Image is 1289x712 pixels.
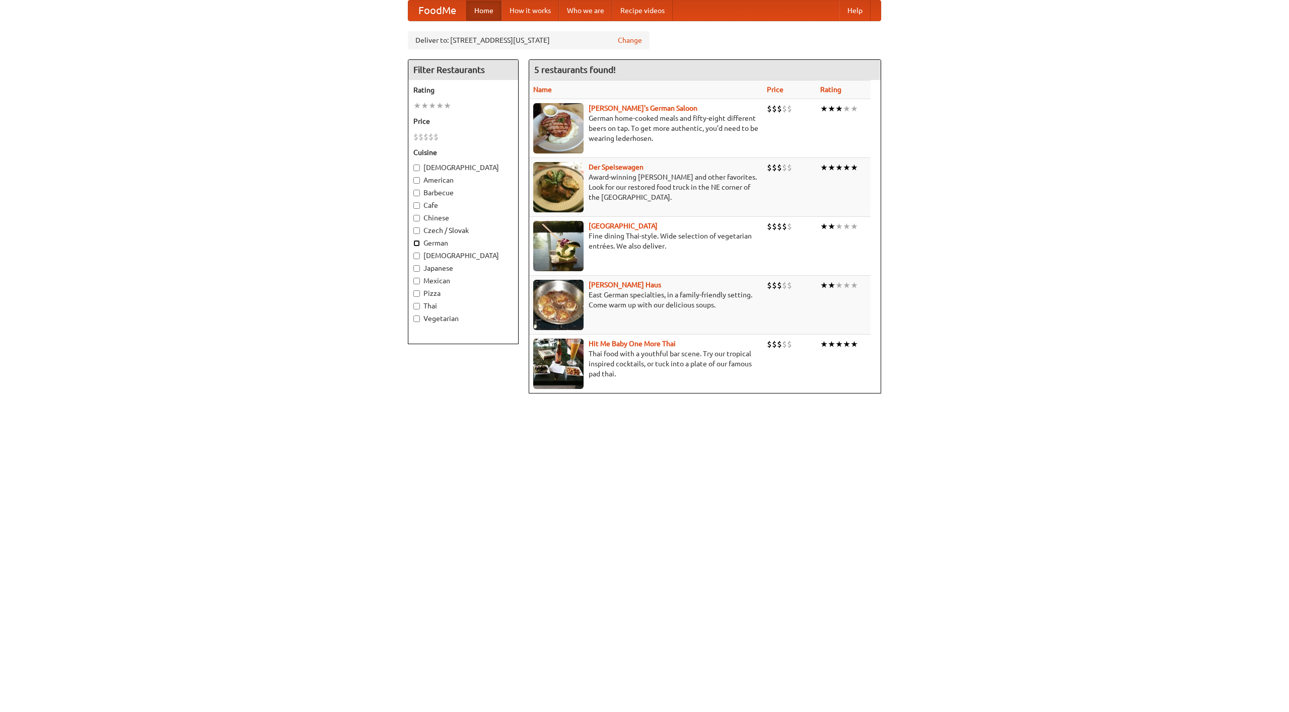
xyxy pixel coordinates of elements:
a: Name [533,86,552,94]
input: German [413,240,420,247]
li: ★ [835,103,843,114]
p: Fine dining Thai-style. Wide selection of vegetarian entrées. We also deliver. [533,231,759,251]
li: $ [787,280,792,291]
li: $ [772,162,777,173]
a: Home [466,1,502,21]
li: $ [767,339,772,350]
li: ★ [436,100,444,111]
li: $ [777,162,782,173]
a: Change [618,35,642,45]
label: [DEMOGRAPHIC_DATA] [413,251,513,261]
a: Hit Me Baby One More Thai [589,340,676,348]
li: $ [787,103,792,114]
li: ★ [850,103,858,114]
li: ★ [820,280,828,291]
input: Pizza [413,290,420,297]
li: ★ [835,339,843,350]
li: ★ [843,280,850,291]
img: esthers.jpg [533,103,584,153]
a: Help [839,1,871,21]
input: Barbecue [413,190,420,196]
input: Mexican [413,278,420,284]
label: Japanese [413,263,513,273]
li: ★ [835,221,843,232]
li: $ [772,339,777,350]
div: Deliver to: [STREET_ADDRESS][US_STATE] [408,31,650,49]
a: Price [767,86,783,94]
a: Der Speisewagen [589,163,643,171]
label: American [413,175,513,185]
h5: Cuisine [413,147,513,157]
li: ★ [843,221,850,232]
label: German [413,238,513,248]
h5: Price [413,116,513,126]
li: $ [772,280,777,291]
li: ★ [850,221,858,232]
li: ★ [843,162,850,173]
li: ★ [828,162,835,173]
img: satay.jpg [533,221,584,271]
li: ★ [850,280,858,291]
li: $ [782,280,787,291]
label: Barbecue [413,188,513,198]
li: ★ [820,339,828,350]
a: FoodMe [408,1,466,21]
li: ★ [444,100,451,111]
li: ★ [428,100,436,111]
li: $ [413,131,418,142]
input: [DEMOGRAPHIC_DATA] [413,253,420,259]
label: Thai [413,301,513,311]
label: Mexican [413,276,513,286]
li: $ [777,280,782,291]
input: Japanese [413,265,420,272]
li: $ [782,221,787,232]
img: speisewagen.jpg [533,162,584,212]
li: $ [418,131,423,142]
li: ★ [820,162,828,173]
li: $ [777,339,782,350]
p: East German specialties, in a family-friendly setting. Come warm up with our delicious soups. [533,290,759,310]
li: ★ [828,280,835,291]
a: [PERSON_NAME]'s German Saloon [589,104,697,112]
li: $ [782,162,787,173]
input: Chinese [413,215,420,221]
li: $ [772,103,777,114]
label: Chinese [413,213,513,223]
p: Award-winning [PERSON_NAME] and other favorites. Look for our restored food truck in the NE corne... [533,172,759,202]
img: babythai.jpg [533,339,584,389]
li: ★ [413,100,421,111]
input: Czech / Slovak [413,227,420,234]
h4: Filter Restaurants [408,60,518,80]
a: [PERSON_NAME] Haus [589,281,661,289]
li: ★ [828,339,835,350]
li: ★ [850,162,858,173]
li: $ [767,221,772,232]
li: ★ [421,100,428,111]
ng-pluralize: 5 restaurants found! [534,65,616,74]
input: Thai [413,303,420,309]
li: $ [423,131,428,142]
li: ★ [828,103,835,114]
li: $ [777,103,782,114]
li: ★ [835,162,843,173]
li: $ [767,162,772,173]
label: Pizza [413,288,513,298]
label: [DEMOGRAPHIC_DATA] [413,163,513,173]
a: Who we are [559,1,612,21]
a: Recipe videos [612,1,673,21]
input: Cafe [413,202,420,209]
img: kohlhaus.jpg [533,280,584,330]
h5: Rating [413,85,513,95]
li: $ [434,131,439,142]
li: $ [767,103,772,114]
a: How it works [502,1,559,21]
li: ★ [820,221,828,232]
li: ★ [843,339,850,350]
li: ★ [835,280,843,291]
label: Cafe [413,200,513,210]
li: $ [787,339,792,350]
